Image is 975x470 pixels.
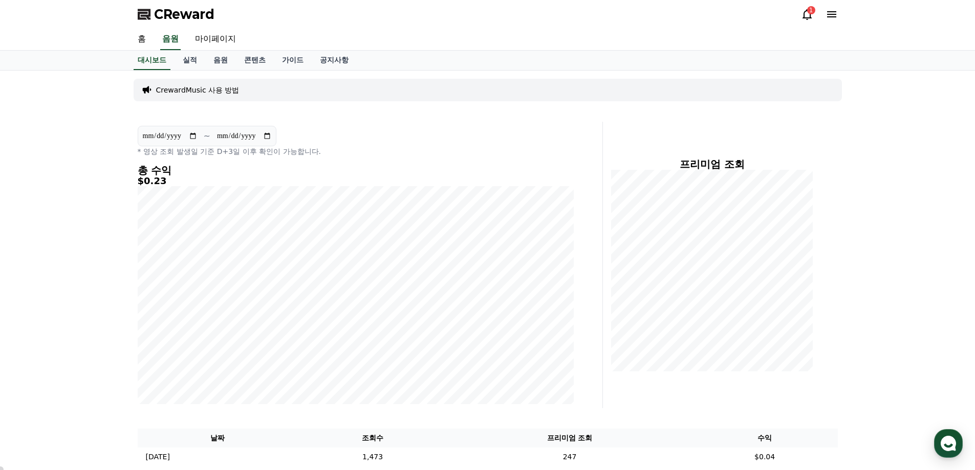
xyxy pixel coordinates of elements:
[175,51,205,70] a: 실적
[236,51,274,70] a: 콘텐츠
[807,6,815,14] div: 1
[205,51,236,70] a: 음원
[692,447,838,466] td: $0.04
[138,429,298,447] th: 날짜
[134,51,170,70] a: 대시보드
[447,429,691,447] th: 프리미엄 조회
[298,447,447,466] td: 1,473
[611,159,813,170] h4: 프리미엄 조회
[312,51,357,70] a: 공지사항
[156,85,240,95] a: CrewardMusic 사용 방법
[298,429,447,447] th: 조회수
[692,429,838,447] th: 수익
[447,447,691,466] td: 247
[138,6,214,23] a: CReward
[204,130,210,142] p: ~
[146,452,170,462] p: [DATE]
[801,8,813,20] a: 1
[160,29,181,50] a: 음원
[187,29,244,50] a: 마이페이지
[129,29,154,50] a: 홈
[138,146,574,156] p: * 영상 조회 발생일 기준 D+3일 이후 확인이 가능합니다.
[138,165,574,176] h4: 총 수익
[274,51,312,70] a: 가이드
[154,6,214,23] span: CReward
[138,176,574,186] h5: $0.23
